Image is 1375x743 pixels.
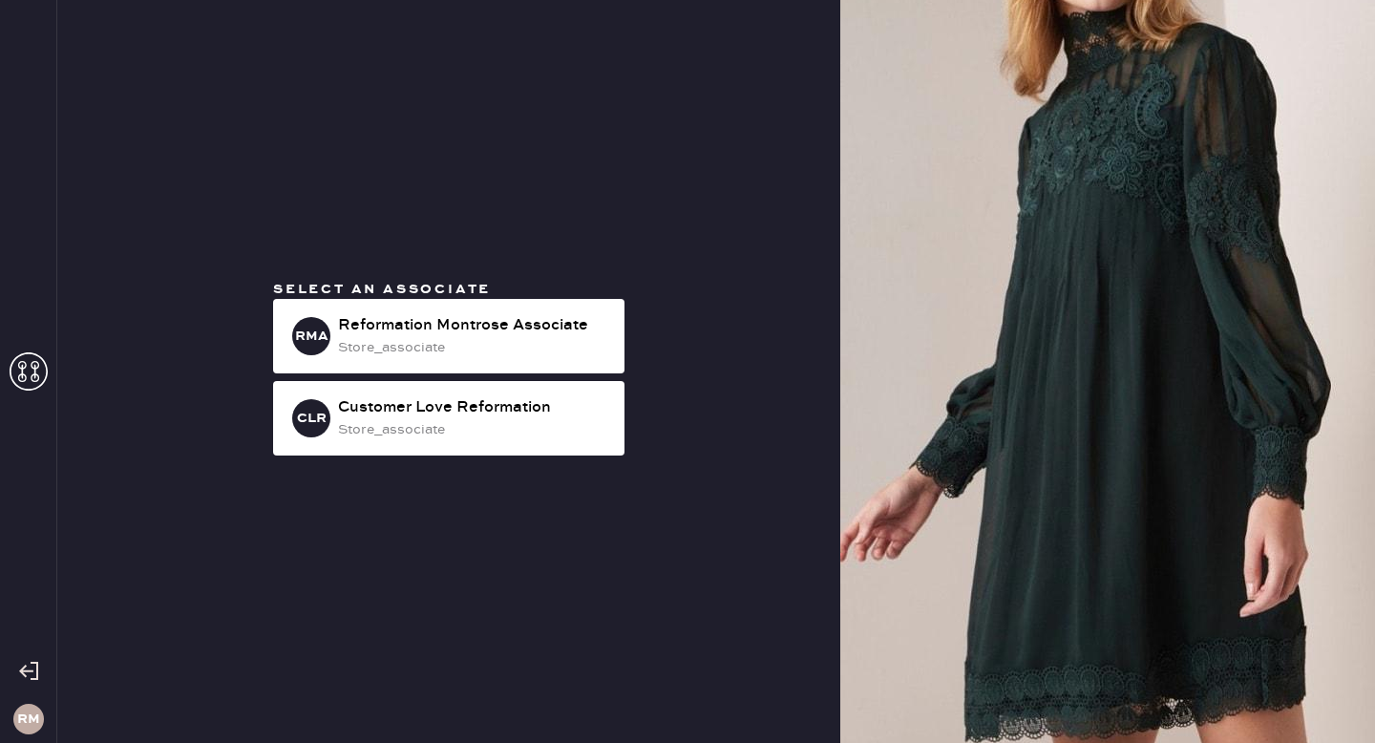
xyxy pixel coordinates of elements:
[273,281,491,298] span: Select an associate
[338,419,609,440] div: store_associate
[297,412,327,425] h3: CLR
[338,396,609,419] div: Customer Love Reformation
[17,712,40,726] h3: RM
[338,314,609,337] div: Reformation Montrose Associate
[338,337,609,358] div: store_associate
[1284,657,1366,739] iframe: Front Chat
[295,329,328,343] h3: RMA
